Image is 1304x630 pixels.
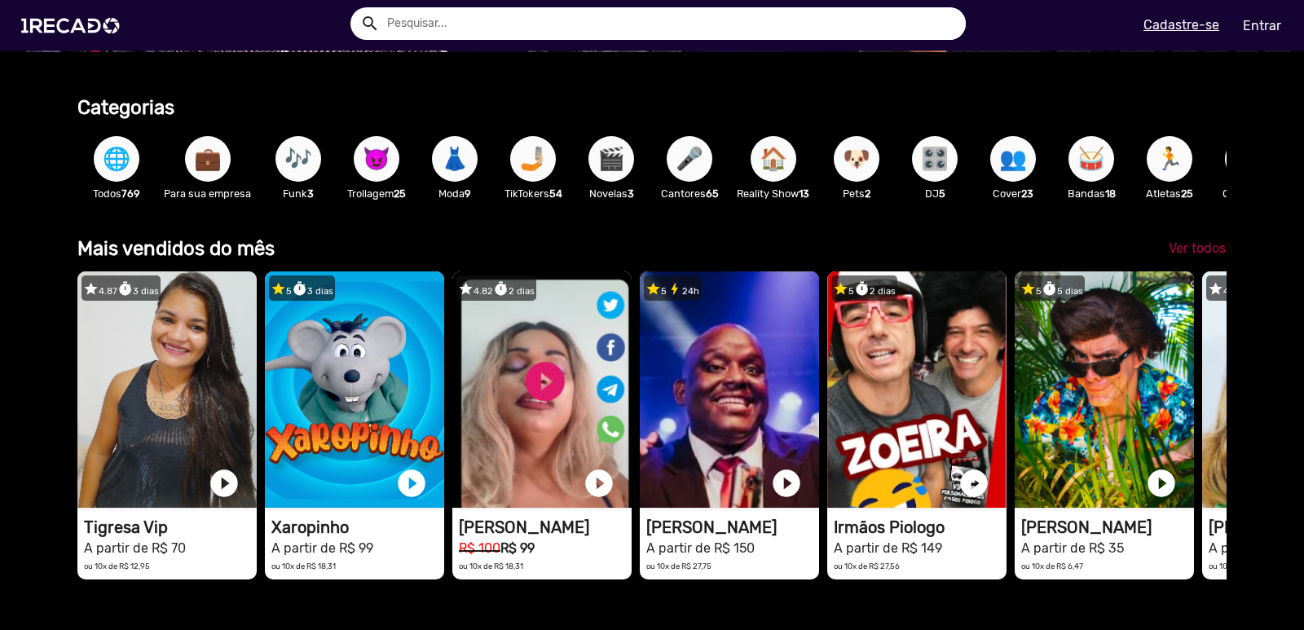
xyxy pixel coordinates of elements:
[843,136,870,182] span: 🐶
[1139,186,1200,201] p: Atletas
[194,136,222,182] span: 💼
[646,518,819,537] h1: [PERSON_NAME]
[865,187,870,200] b: 2
[751,136,796,182] button: 🏠
[667,136,712,182] button: 🎤
[441,136,469,182] span: 👗
[1021,540,1124,556] small: A partir de R$ 35
[360,14,380,33] mat-icon: Example home icon
[549,187,562,200] b: 54
[271,562,336,571] small: ou 10x de R$ 18,31
[208,467,240,500] a: play_circle_filled
[452,271,632,508] video: 1RECADO vídeos dedicados para fãs e empresas
[459,518,632,537] h1: [PERSON_NAME]
[77,237,275,260] b: Mais vendidos do mês
[275,136,321,182] button: 🎶
[284,136,312,182] span: 🎶
[1077,136,1105,182] span: 🥁
[164,186,251,201] p: Para sua empresa
[706,187,719,200] b: 65
[646,540,755,556] small: A partir de R$ 150
[628,187,634,200] b: 3
[185,136,231,182] button: 💼
[770,467,803,500] a: play_circle_filled
[94,136,139,182] button: 🌐
[363,136,390,182] span: 😈
[659,186,720,201] p: Cantores
[1169,240,1226,256] span: Ver todos
[84,540,186,556] small: A partir de R$ 70
[77,271,257,508] video: 1RECADO vídeos dedicados para fãs e empresas
[760,136,787,182] span: 🏠
[1105,187,1116,200] b: 18
[265,271,444,508] video: 1RECADO vídeos dedicados para fãs e empresas
[640,271,819,508] video: 1RECADO vídeos dedicados para fãs e empresas
[912,136,958,182] button: 🎛️
[1181,187,1193,200] b: 25
[1145,467,1178,500] a: play_circle_filled
[502,186,564,201] p: TikTokers
[1143,17,1219,33] u: Cadastre-se
[1021,187,1033,200] b: 23
[580,186,642,201] p: Novelas
[395,467,428,500] a: play_circle_filled
[834,562,900,571] small: ou 10x de R$ 27,56
[1217,186,1279,201] p: Cosplay
[375,7,966,40] input: Pesquisar...
[588,136,634,182] button: 🎬
[271,518,444,537] h1: Xaropinho
[737,186,809,201] p: Reality Show
[646,562,711,571] small: ou 10x de R$ 27,75
[84,562,150,571] small: ou 10x de R$ 12,95
[982,186,1044,201] p: Cover
[921,136,949,182] span: 🎛️
[86,186,148,201] p: Todos
[939,187,945,200] b: 5
[1021,518,1194,537] h1: [PERSON_NAME]
[432,136,478,182] button: 👗
[459,562,523,571] small: ou 10x de R$ 18,31
[999,136,1027,182] span: 👥
[121,187,140,200] b: 769
[676,136,703,182] span: 🎤
[958,467,990,500] a: play_circle_filled
[1015,271,1194,508] video: 1RECADO vídeos dedicados para fãs e empresas
[354,136,399,182] button: 😈
[1232,11,1292,40] a: Entrar
[1147,136,1192,182] button: 🏃
[267,186,329,201] p: Funk
[510,136,556,182] button: 🤳🏼
[77,96,174,119] b: Categorias
[583,467,615,500] a: play_circle_filled
[394,187,406,200] b: 25
[519,136,547,182] span: 🤳🏼
[355,8,383,37] button: Example home icon
[465,187,471,200] b: 9
[799,187,809,200] b: 13
[500,540,535,556] b: R$ 99
[307,187,314,200] b: 3
[990,136,1036,182] button: 👥
[1209,562,1271,571] small: ou 10x de R$ 4,62
[346,186,407,201] p: Trollagem
[271,540,373,556] small: A partir de R$ 99
[834,136,879,182] button: 🐶
[827,271,1007,508] video: 1RECADO vídeos dedicados para fãs e empresas
[1060,186,1122,201] p: Bandas
[459,540,500,556] small: R$ 100
[424,186,486,201] p: Moda
[834,518,1007,537] h1: Irmãos Piologo
[84,518,257,537] h1: Tigresa Vip
[1021,562,1083,571] small: ou 10x de R$ 6,47
[1068,136,1114,182] button: 🥁
[826,186,888,201] p: Pets
[834,540,942,556] small: A partir de R$ 149
[597,136,625,182] span: 🎬
[904,186,966,201] p: DJ
[1156,136,1183,182] span: 🏃
[103,136,130,182] span: 🌐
